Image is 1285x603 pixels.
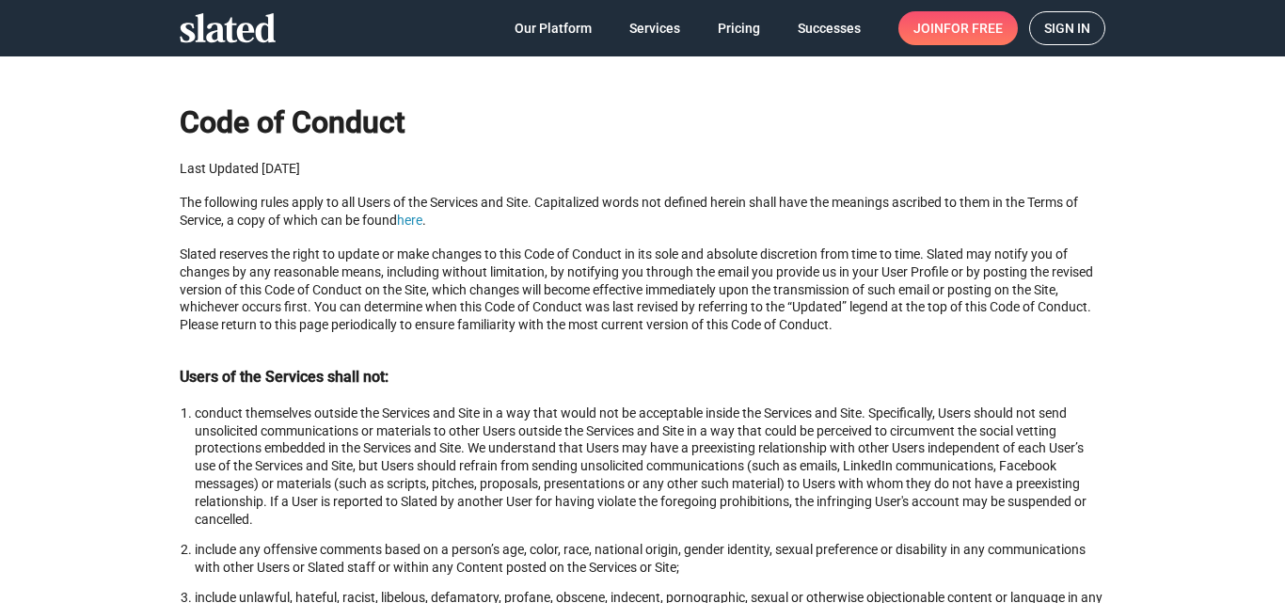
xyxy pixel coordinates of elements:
a: Services [614,11,695,45]
span: Pricing [718,11,760,45]
span: Our Platform [515,11,592,45]
p: The following rules apply to all Users of the Services and Site. Capitalized words not defined he... [180,194,1105,229]
a: Successes [783,11,876,45]
a: here [397,213,422,228]
a: Our Platform [500,11,607,45]
a: Sign in [1029,11,1105,45]
span: Sign in [1044,12,1090,44]
li: conduct themselves outside the Services and Site in a way that would not be acceptable inside the... [195,405,1105,529]
a: Pricing [703,11,775,45]
span: Join [913,11,1003,45]
h3: Users of the Services shall not: [180,367,1105,387]
p: Slated reserves the right to update or make changes to this Code of Conduct in its sole and absol... [180,246,1105,333]
span: Services [629,11,680,45]
p: Last Updated [DATE] [180,160,1105,178]
span: for free [944,11,1003,45]
span: Successes [798,11,861,45]
a: Joinfor free [898,11,1018,45]
li: include any offensive comments based on a person’s age, color, race, national origin, gender iden... [195,541,1105,577]
h1: Code of Conduct [180,86,1105,143]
